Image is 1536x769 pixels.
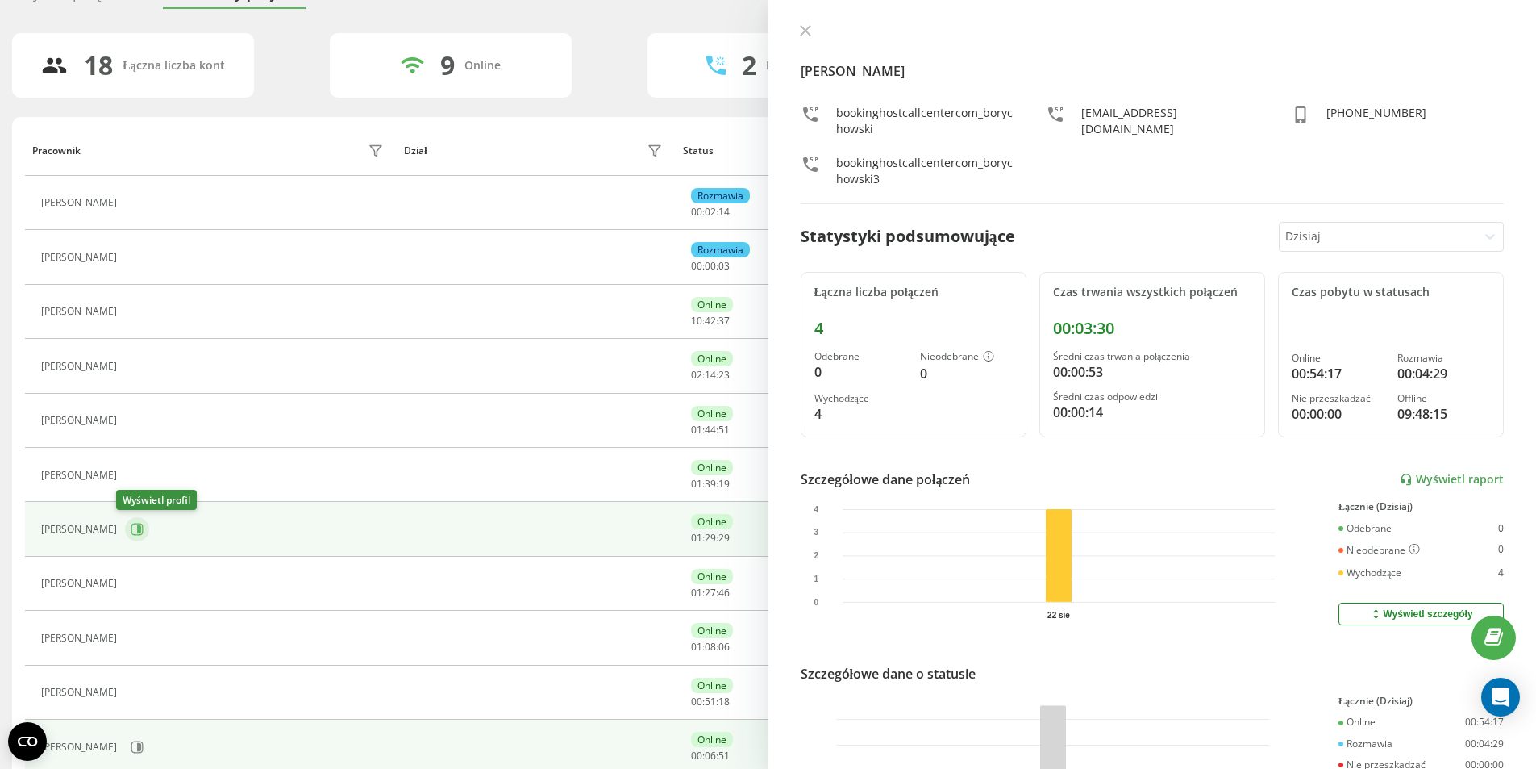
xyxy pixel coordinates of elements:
[705,423,716,437] span: 44
[1326,105,1426,137] div: [PHONE_NUMBER]
[691,749,702,763] span: 00
[41,524,121,535] div: [PERSON_NAME]
[41,633,121,644] div: [PERSON_NAME]
[705,314,716,328] span: 42
[718,314,730,328] span: 37
[1481,678,1520,717] div: Open Intercom Messenger
[123,59,224,73] div: Łączna liczba kont
[691,586,702,600] span: 01
[691,696,730,708] div: : :
[705,640,716,654] span: 08
[691,205,702,219] span: 00
[1369,608,1472,621] div: Wyświetl szczegóły
[691,587,730,599] div: : :
[41,742,121,753] div: [PERSON_NAME]
[691,207,730,218] div: : :
[691,314,702,328] span: 10
[814,404,907,424] div: 4
[814,552,818,561] text: 2
[705,749,716,763] span: 06
[1397,364,1490,383] div: 00:04:29
[464,59,501,73] div: Online
[1053,351,1251,362] div: Średni czas trwania połączenia
[691,370,730,381] div: : :
[691,642,730,653] div: : :
[1338,544,1420,557] div: Nieodebrane
[1498,523,1504,534] div: 0
[1397,393,1490,404] div: Offline
[1397,353,1490,364] div: Rozmawia
[41,687,121,698] div: [PERSON_NAME]
[41,252,121,263] div: [PERSON_NAME]
[766,59,830,73] div: Rozmawiają
[691,479,730,490] div: : :
[1292,364,1384,383] div: 00:54:17
[742,50,756,81] div: 2
[691,732,733,747] div: Online
[920,351,1013,364] div: Nieodebrane
[1338,603,1504,625] button: Wyświetl szczegóły
[8,722,47,761] button: Open CMP widget
[1053,403,1251,422] div: 00:00:14
[691,297,733,312] div: Online
[691,514,733,529] div: Online
[691,259,702,273] span: 00
[705,259,716,273] span: 00
[920,364,1013,383] div: 0
[691,678,733,693] div: Online
[1498,544,1504,557] div: 0
[718,640,730,654] span: 06
[41,361,121,372] div: [PERSON_NAME]
[691,406,733,421] div: Online
[691,261,730,272] div: : :
[1047,611,1070,620] text: 22 sie
[718,259,730,273] span: 03
[84,50,113,81] div: 18
[718,531,730,545] span: 29
[718,695,730,708] span: 18
[691,531,702,545] span: 01
[691,424,730,436] div: : :
[691,477,702,491] span: 01
[801,470,971,489] div: Szczegółowe dane połączeń
[41,197,121,208] div: [PERSON_NAME]
[691,423,702,437] span: 01
[801,664,976,683] div: Szczegółowe dane o statusie
[1292,404,1384,424] div: 00:00:00
[814,286,1013,299] div: Łączna liczba połączeń
[718,423,730,437] span: 51
[1292,286,1490,299] div: Czas pobytu w statusach
[691,368,702,382] span: 02
[1338,523,1392,534] div: Odebrane
[814,362,907,382] div: 0
[116,490,197,510] div: Wyświetl profil
[1338,717,1376,728] div: Online
[691,640,702,654] span: 01
[718,477,730,491] span: 19
[691,460,733,475] div: Online
[801,61,1505,81] h4: [PERSON_NAME]
[32,145,81,157] div: Pracownik
[705,695,716,708] span: 51
[718,205,730,219] span: 14
[836,105,1014,137] div: bookinghostcallcentercom_borychowski
[691,316,730,327] div: : :
[691,623,733,638] div: Online
[1292,353,1384,364] div: Online
[705,205,716,219] span: 02
[718,749,730,763] span: 51
[691,188,750,203] div: Rozmawia
[814,351,907,362] div: Odebrane
[440,50,455,81] div: 9
[1081,105,1259,137] div: [EMAIL_ADDRESS][DOMAIN_NAME]
[41,578,121,589] div: [PERSON_NAME]
[691,695,702,708] span: 00
[705,586,716,600] span: 27
[1338,501,1504,512] div: Łącznie (Dzisiaj)
[691,569,733,584] div: Online
[1400,473,1504,487] a: Wyświetl raport
[718,586,730,600] span: 46
[814,319,1013,338] div: 4
[1053,319,1251,338] div: 00:03:30
[1053,391,1251,403] div: Średni czas odpowiedzi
